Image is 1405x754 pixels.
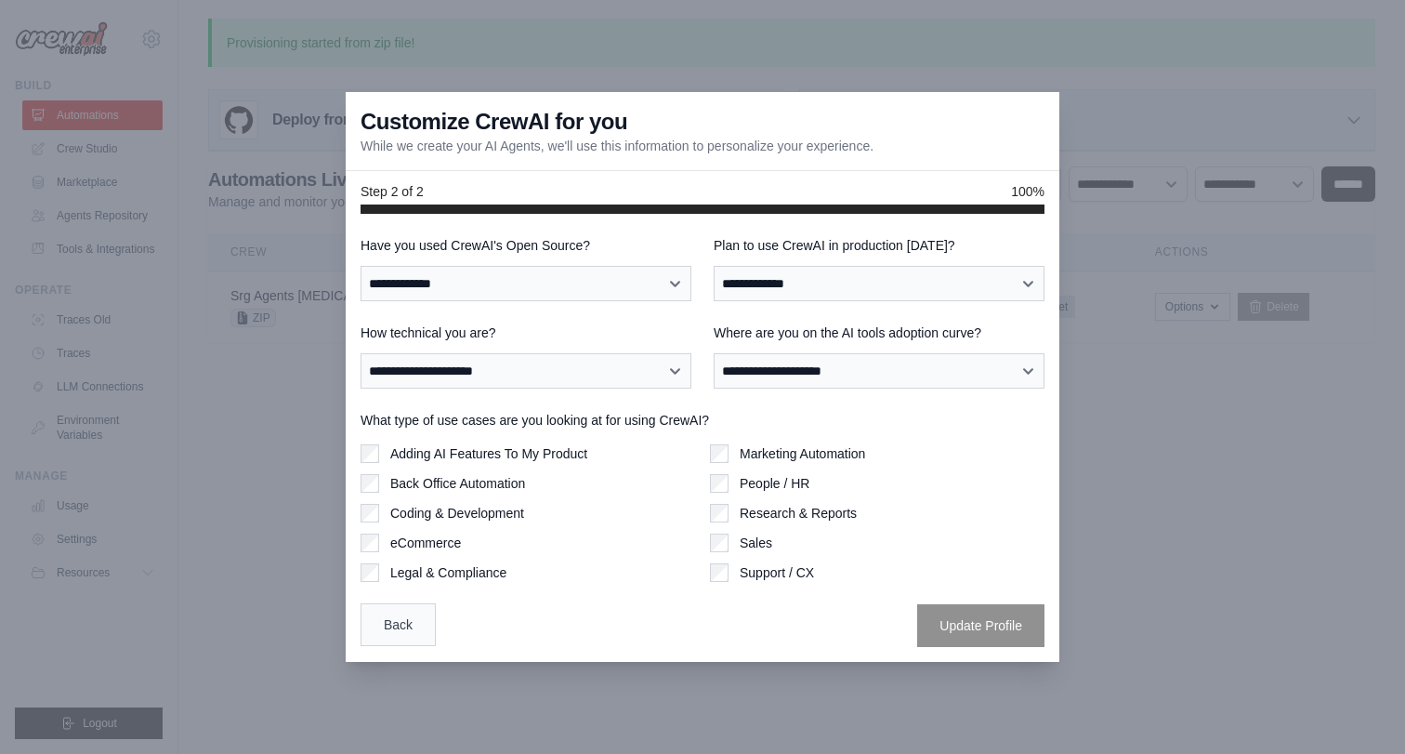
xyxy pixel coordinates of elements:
label: People / HR [740,474,809,493]
label: Back Office Automation [390,474,525,493]
button: Update Profile [917,604,1044,647]
label: Have you used CrewAI's Open Source? [361,236,691,255]
button: Back [361,603,436,646]
label: Adding AI Features To My Product [390,444,587,463]
label: Where are you on the AI tools adoption curve? [714,324,1044,342]
span: 100% [1011,182,1044,201]
label: Sales [740,534,772,552]
label: Marketing Automation [740,444,865,463]
label: How technical you are? [361,324,691,342]
p: While we create your AI Agents, we'll use this information to personalize your experience. [361,137,873,155]
label: Plan to use CrewAI in production [DATE]? [714,236,1044,255]
h3: Customize CrewAI for you [361,107,627,137]
label: Legal & Compliance [390,563,506,582]
label: Coding & Development [390,504,524,523]
label: eCommerce [390,534,461,552]
label: Research & Reports [740,504,857,523]
label: Support / CX [740,563,814,582]
label: What type of use cases are you looking at for using CrewAI? [361,411,1044,430]
span: Step 2 of 2 [361,182,424,201]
